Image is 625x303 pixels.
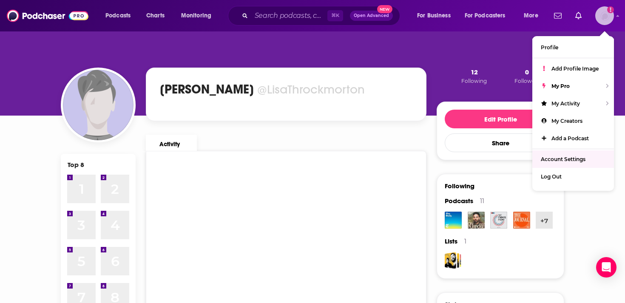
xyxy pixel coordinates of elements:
span: 0 [525,68,529,76]
div: @LisaThrockmorton [257,82,365,97]
button: open menu [175,9,222,23]
button: Show profile menu [595,6,614,25]
span: More [524,10,538,22]
div: Following [445,182,474,190]
a: Profile [532,39,614,56]
button: Open AdvancedNew [350,11,393,21]
span: My Pro [551,83,570,89]
span: My Activity [551,100,580,107]
div: 1 [464,238,466,245]
button: 12Following [459,68,489,85]
button: 0Followers [512,68,542,85]
span: My Creators [551,118,582,124]
button: open menu [99,9,142,23]
div: Top 8 [68,161,84,169]
span: Profile [541,44,558,51]
img: Lisa Throckmorton [63,70,134,140]
button: open menu [459,9,518,23]
div: 11 [480,197,484,205]
img: On Purpose with Jay Shetty [468,212,485,229]
span: Logged in as LisaThrockmorton [595,6,614,25]
a: Show notifications dropdown [551,8,565,23]
a: Add a Podcast [532,130,614,147]
span: Following [461,78,487,84]
span: For Business [417,10,451,22]
div: Search podcasts, credits, & more... [236,6,408,25]
span: Add a Podcast [551,135,589,142]
h1: [PERSON_NAME] [160,82,254,97]
button: open menu [518,9,549,23]
a: Charts [141,9,170,23]
span: Open Advanced [354,14,389,18]
a: Entrepreneurship [445,252,462,269]
button: open menu [411,9,461,23]
span: Monitoring [181,10,211,22]
a: Add Profile Image [532,60,614,77]
button: Edit Profile [445,110,556,128]
span: 12 [471,68,478,76]
img: User Profile [595,6,614,25]
a: Show notifications dropdown [572,8,585,23]
span: Podcasts [445,197,473,205]
ul: Show profile menu [532,36,614,191]
span: Account Settings [541,156,585,162]
div: Open Intercom Messenger [596,257,616,278]
span: Lists [445,237,457,245]
span: Log Out [541,173,562,180]
span: For Podcasters [465,10,506,22]
a: Activity [146,135,197,151]
span: Podcasts [105,10,131,22]
img: The Journal. [513,212,530,229]
img: NPR News Now [490,212,507,229]
a: Account Settings [532,150,614,168]
span: Followers [514,78,540,84]
button: Share [445,133,556,152]
img: The Daily [445,212,462,229]
span: Add Profile Image [551,65,599,72]
span: New [377,5,392,13]
span: ⌘ K [327,10,343,21]
a: My Creators [532,112,614,130]
img: Podchaser - Follow, Share and Rate Podcasts [7,8,88,24]
span: Charts [146,10,165,22]
svg: Add a profile image [607,6,614,13]
button: +7 [536,212,553,229]
input: Search podcasts, credits, & more... [251,9,327,23]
